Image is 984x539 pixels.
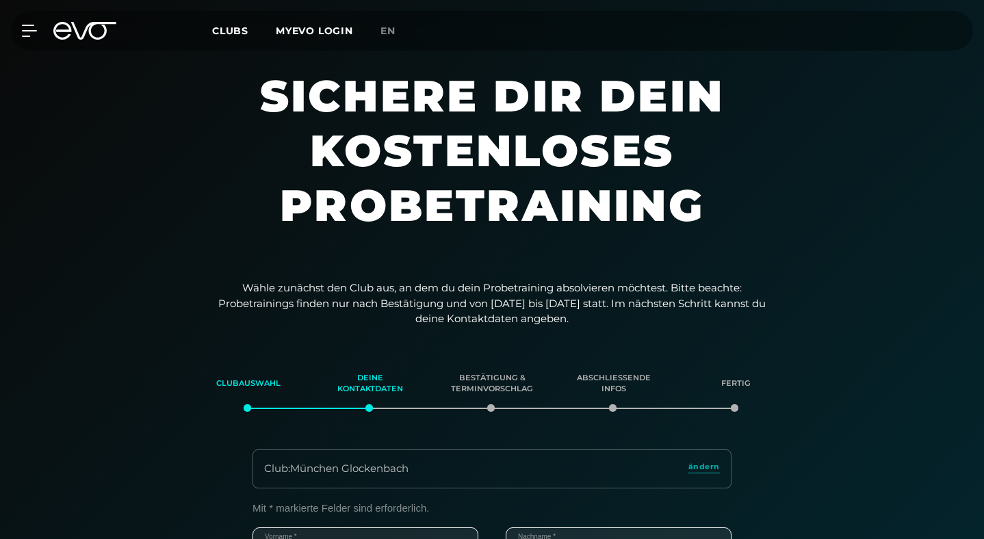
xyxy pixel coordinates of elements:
a: MYEVO LOGIN [276,25,353,37]
p: Mit * markierte Felder sind erforderlich. [253,502,731,514]
div: Fertig [692,365,779,402]
div: Clubauswahl [205,365,292,402]
a: en [380,23,412,39]
a: Clubs [212,24,276,37]
div: Deine Kontaktdaten [326,365,414,402]
span: Clubs [212,25,248,37]
span: en [380,25,396,37]
div: Club : München Glockenbach [264,461,409,477]
span: ändern [688,461,720,473]
div: Bestätigung & Terminvorschlag [448,365,536,402]
div: Abschließende Infos [570,365,658,402]
a: ändern [688,461,720,477]
h1: Sichere dir dein kostenloses Probetraining [177,68,807,260]
p: Wähle zunächst den Club aus, an dem du dein Probetraining absolvieren möchtest. Bitte beachte: Pr... [218,280,766,327]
